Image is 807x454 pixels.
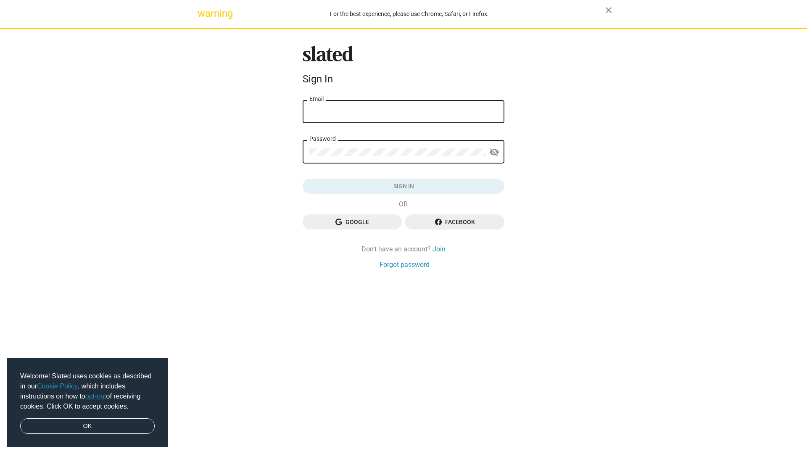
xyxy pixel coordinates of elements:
span: Google [309,214,395,230]
button: Show password [486,144,503,161]
sl-branding: Sign In [303,46,504,89]
div: For the best experience, please use Chrome, Safari, or Firefox. [214,8,605,20]
a: Cookie Policy [37,383,78,390]
a: opt-out [85,393,106,400]
a: dismiss cookie message [20,418,155,434]
mat-icon: close [604,5,614,15]
button: Facebook [405,214,504,230]
a: Forgot password [380,260,430,269]
span: Facebook [412,214,498,230]
button: Google [303,214,402,230]
span: Welcome! Slated uses cookies as described in our , which includes instructions on how to of recei... [20,371,155,412]
mat-icon: warning [198,8,208,18]
a: Join [433,245,446,253]
div: cookieconsent [7,358,168,448]
mat-icon: visibility_off [489,146,499,159]
div: Don't have an account? [303,245,504,253]
div: Sign In [303,73,504,85]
